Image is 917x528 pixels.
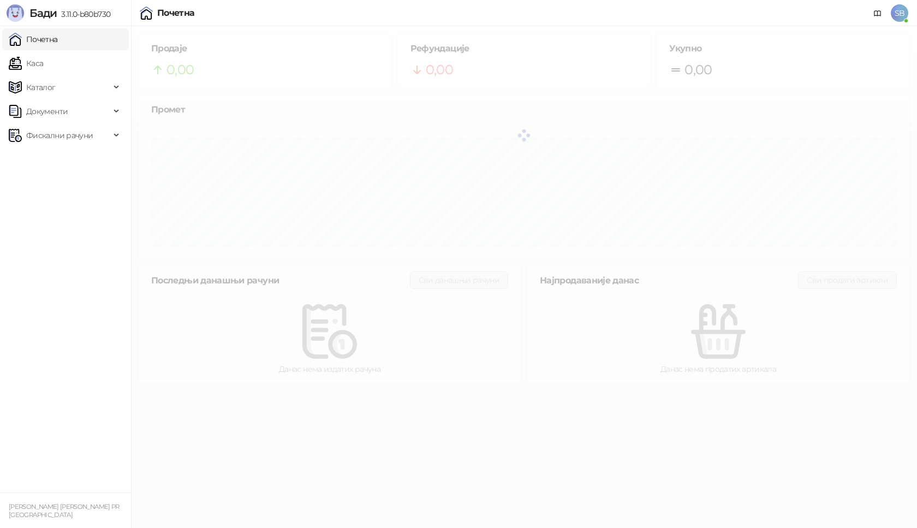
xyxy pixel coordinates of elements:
span: Документи [26,100,68,122]
span: 3.11.0-b80b730 [57,9,110,19]
span: SB [891,4,908,22]
a: Документација [869,4,886,22]
img: Logo [7,4,24,22]
span: Бади [29,7,57,20]
a: Каса [9,52,43,74]
a: Почетна [9,28,58,50]
div: Почетна [157,9,195,17]
small: [PERSON_NAME] [PERSON_NAME] PR [GEOGRAPHIC_DATA] [9,503,120,519]
span: Каталог [26,76,56,98]
span: Фискални рачуни [26,124,93,146]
